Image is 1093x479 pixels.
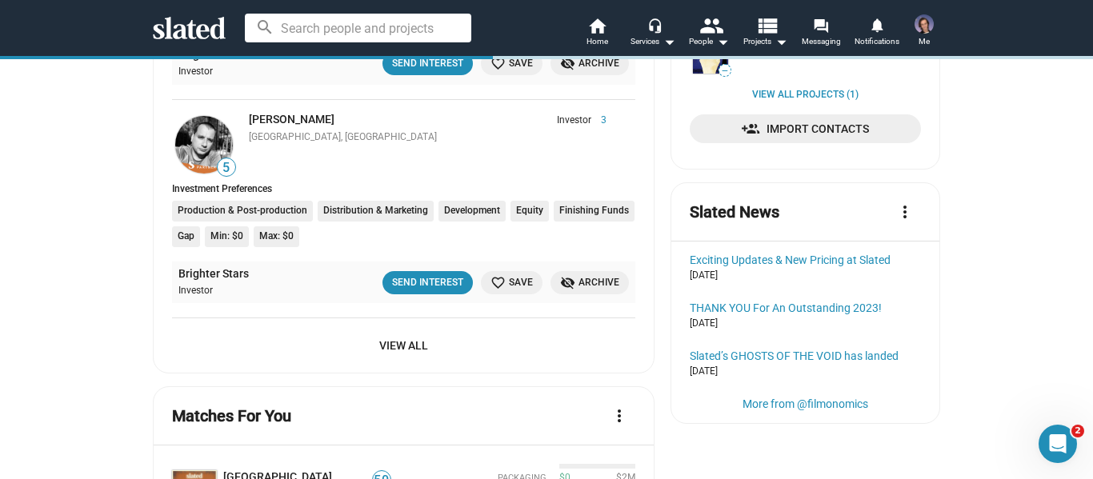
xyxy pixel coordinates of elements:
[490,275,506,290] mat-icon: favorite_border
[755,14,779,37] mat-icon: view_list
[690,301,921,314] a: THANK YOU For An Outstanding 2023!
[690,114,921,143] a: Import Contacts
[802,32,841,51] span: Messaging
[178,66,309,78] div: Investor
[178,266,249,281] a: Brighter Stars
[919,32,930,51] span: Me
[690,253,921,266] a: Exciting Updates & New Pricing at Slated
[713,32,732,51] mat-icon: arrow_drop_down
[560,56,575,71] mat-icon: visibility_off
[631,32,675,51] div: Services
[587,16,607,35] mat-icon: home
[481,271,542,294] button: Save
[510,201,549,222] li: Equity
[1071,425,1084,437] span: 2
[752,89,859,102] a: View all Projects (1)
[490,56,506,71] mat-icon: favorite_border
[560,55,619,72] span: Archive
[647,18,662,32] mat-icon: headset_mic
[849,16,905,51] a: Notifications
[1039,425,1077,463] iframe: Intercom live chat
[591,114,607,127] span: 3
[245,14,471,42] input: Search people and projects
[490,274,533,291] span: Save
[185,331,623,360] span: View All
[690,365,921,378] div: [DATE]
[172,331,635,360] a: View All
[254,226,299,247] li: Max: $0
[560,275,575,290] mat-icon: visibility_off
[719,66,731,75] span: —
[172,405,291,427] mat-card-title: Matches For You
[905,11,943,53] button: Logan KellyMe
[587,32,608,51] span: Home
[172,201,313,222] li: Production & Post-production
[382,52,473,75] button: Send Interest
[690,317,921,330] div: [DATE]
[737,16,793,51] button: Projects
[175,116,233,174] img: Marco Allegri
[560,274,619,291] span: Archive
[172,226,200,247] li: Gap
[793,16,849,51] a: Messaging
[743,397,868,410] a: More from @filmonomics
[659,32,679,51] mat-icon: arrow_drop_down
[557,114,591,127] span: Investor
[855,32,899,51] span: Notifications
[438,201,506,222] li: Development
[382,271,473,294] button: Send Interest
[172,183,635,194] div: Investment Preferences
[172,113,236,177] a: Marco Allegri
[218,160,235,176] span: 5
[205,226,249,247] li: Min: $0
[490,55,533,72] span: Save
[392,55,463,72] div: Send Interest
[813,18,828,33] mat-icon: forum
[178,285,309,297] div: Investor
[392,274,463,291] div: Send Interest
[569,16,625,51] a: Home
[625,16,681,51] button: Services
[481,52,542,75] button: Save
[610,406,629,425] mat-icon: more_vert
[771,32,791,51] mat-icon: arrow_drop_down
[895,202,915,222] mat-icon: more_vert
[699,14,723,37] mat-icon: people
[681,16,737,51] button: People
[249,113,334,126] a: [PERSON_NAME]
[554,201,635,222] li: Finishing Funds
[249,131,607,144] div: [GEOGRAPHIC_DATA], [GEOGRAPHIC_DATA]
[690,202,779,223] mat-card-title: Slated News
[690,349,921,362] a: Slated’s GHOSTS OF THE VOID has landed
[551,52,629,75] button: Archive
[915,14,934,34] img: Logan Kelly
[551,271,629,294] button: Archive
[703,114,908,143] span: Import Contacts
[743,32,787,51] span: Projects
[318,201,434,222] li: Distribution & Marketing
[689,32,729,51] div: People
[869,17,884,32] mat-icon: notifications
[690,269,921,282] div: [DATE]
